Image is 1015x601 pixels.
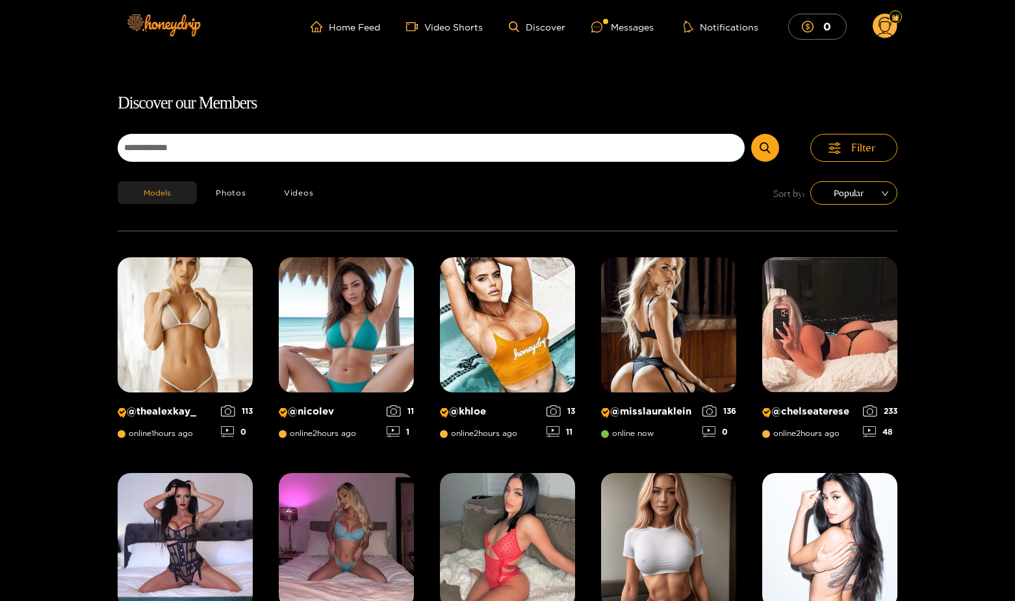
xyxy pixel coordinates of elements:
[601,257,736,392] img: Creator Profile Image: misslauraklein
[751,134,779,162] button: Submit Search
[440,257,575,447] a: Creator Profile Image: khloe@khloeonline2hours ago1311
[509,21,565,32] a: Discover
[810,134,897,162] button: Filter
[118,429,193,438] span: online 1 hours ago
[387,426,414,437] div: 1
[601,429,654,438] span: online now
[118,257,253,392] img: Creator Profile Image: thealexkay_
[221,426,253,437] div: 0
[546,426,575,437] div: 11
[440,257,575,392] img: Creator Profile Image: khloe
[279,257,414,392] img: Creator Profile Image: nicolev
[279,405,380,418] p: @ nicolev
[762,257,897,392] img: Creator Profile Image: chelseaterese
[788,14,847,39] button: 0
[851,140,876,155] span: Filter
[591,19,654,34] div: Messages
[892,14,899,21] img: Fan Level
[265,181,333,204] button: Videos
[810,181,897,205] div: sort
[762,429,840,438] span: online 2 hours ago
[601,257,736,447] a: Creator Profile Image: misslauraklein@misslaurakleinonline now1360
[820,183,888,203] span: Popular
[118,181,197,204] button: Models
[702,426,736,437] div: 0
[440,429,517,438] span: online 2 hours ago
[863,426,897,437] div: 48
[762,257,897,447] a: Creator Profile Image: chelseaterese@chelseatereseonline2hours ago23348
[546,405,575,416] div: 13
[118,257,253,447] a: Creator Profile Image: thealexkay_@thealexkay_online1hours ago1130
[440,405,540,418] p: @ khloe
[311,21,380,32] a: Home Feed
[197,181,265,204] button: Photos
[406,21,424,32] span: video-camera
[773,186,805,201] span: Sort by:
[821,19,833,33] mark: 0
[762,405,856,418] p: @ chelseaterese
[118,90,897,117] h1: Discover our Members
[802,21,820,32] span: dollar
[279,257,414,447] a: Creator Profile Image: nicolev@nicolevonline2hours ago111
[387,405,414,416] div: 11
[702,405,736,416] div: 136
[221,405,253,416] div: 113
[406,21,483,32] a: Video Shorts
[118,405,214,418] p: @ thealexkay_
[279,429,356,438] span: online 2 hours ago
[863,405,897,416] div: 233
[680,20,762,33] button: Notifications
[311,21,329,32] span: home
[601,405,696,418] p: @ misslauraklein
